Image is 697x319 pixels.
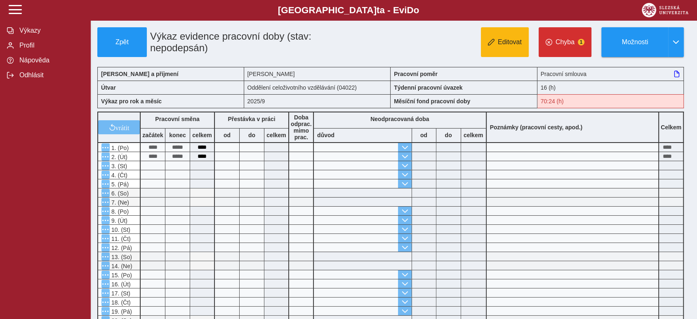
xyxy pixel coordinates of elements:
b: celkem [264,132,288,138]
div: 2025/9 [244,94,391,108]
b: Pracovní směna [155,116,199,122]
b: do [436,132,461,138]
b: od [215,132,239,138]
button: Menu [101,162,110,170]
b: [GEOGRAPHIC_DATA] a - Evi [25,5,672,16]
div: [PERSON_NAME] [244,67,391,81]
button: Editovat [481,27,529,57]
button: Menu [101,298,110,306]
b: Týdenní pracovní úvazek [394,84,463,91]
h1: Výkaz evidence pracovní doby (stav: nepodepsán) [147,27,344,57]
div: 16 (h) [537,81,684,94]
span: 18. (Čt) [110,299,131,306]
span: 9. (Út) [110,217,127,224]
button: Menu [101,216,110,224]
button: Menu [101,280,110,288]
span: 12. (Pá) [110,245,132,251]
div: Pracovní smlouva [537,67,684,81]
span: 5. (Pá) [110,181,129,188]
span: Zpět [101,38,143,46]
span: Editovat [498,38,522,46]
span: 3. (St) [110,163,127,169]
button: Menu [101,234,110,243]
b: [PERSON_NAME] a příjmení [101,71,178,77]
button: Menu [101,143,110,152]
b: celkem [461,132,486,138]
b: Měsíční fond pracovní doby [394,98,470,105]
b: Pracovní poměr [394,71,438,77]
span: Nápověda [17,57,84,64]
img: logo_web_su.png [642,3,688,17]
b: Doba odprac. mimo prac. [291,114,312,140]
b: Celkem [661,124,681,131]
b: důvod [317,132,334,138]
span: 14. (Ne) [110,263,132,269]
button: Menu [101,262,110,270]
button: Menu [101,289,110,297]
span: Odhlásit [17,71,84,79]
b: Poznámky (pracovní cesty, apod.) [487,124,586,131]
span: 19. (Pá) [110,308,132,315]
button: Menu [101,189,110,197]
span: 11. (Čt) [110,236,131,242]
b: začátek [141,132,165,138]
button: Menu [101,207,110,215]
b: Neodpracovaná doba [370,116,429,122]
span: 1. (Po) [110,145,129,151]
button: Menu [101,152,110,161]
span: 13. (So) [110,254,132,260]
button: Menu [101,243,110,252]
button: Chyba1 [539,27,591,57]
b: od [412,132,436,138]
button: Menu [101,198,110,206]
span: 6. (So) [110,190,129,197]
button: vrátit [98,120,140,134]
button: Možnosti [601,27,668,57]
span: 7. (Ne) [110,199,129,206]
span: 8. (Po) [110,208,129,215]
span: Možnosti [608,38,662,46]
b: Útvar [101,84,116,91]
span: t [377,5,379,15]
span: o [414,5,419,15]
button: Zpět [97,27,147,57]
b: Výkaz pro rok a měsíc [101,98,162,105]
b: Přestávka v práci [228,116,275,122]
span: 16. (Út) [110,281,131,288]
button: Menu [101,180,110,188]
b: celkem [190,132,214,138]
div: Oddělení celoživotního vzdělávání (04022) [244,81,391,94]
span: D [407,5,413,15]
span: 15. (Po) [110,272,132,279]
b: konec [165,132,190,138]
div: Fond pracovní doby (70:24 h) a součet hodin (6 h) se neshodují! [537,94,684,108]
button: Menu [101,171,110,179]
span: vrátit [115,124,130,131]
span: 2. (Út) [110,154,127,160]
span: 17. (St) [110,290,130,297]
button: Menu [101,252,110,261]
button: Menu [101,307,110,315]
span: Profil [17,42,84,49]
span: 4. (Čt) [110,172,127,179]
span: 10. (St) [110,226,130,233]
button: Menu [101,271,110,279]
button: Menu [101,225,110,233]
span: Chyba [556,38,575,46]
span: Výkazy [17,27,84,34]
b: do [240,132,264,138]
span: 1 [578,39,584,45]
